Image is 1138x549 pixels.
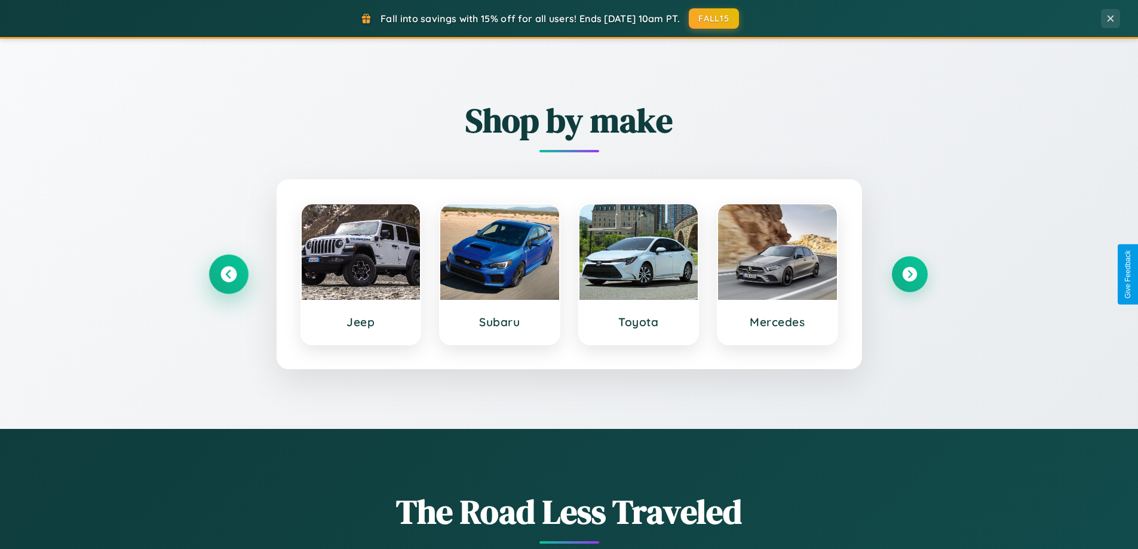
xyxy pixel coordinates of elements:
h3: Jeep [314,315,409,329]
span: Fall into savings with 15% off for all users! Ends [DATE] 10am PT. [381,13,680,24]
button: FALL15 [689,8,739,29]
h3: Mercedes [730,315,825,329]
h3: Subaru [452,315,547,329]
h1: The Road Less Traveled [211,489,928,535]
div: Give Feedback [1124,250,1132,299]
h2: Shop by make [211,97,928,143]
h3: Toyota [591,315,686,329]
